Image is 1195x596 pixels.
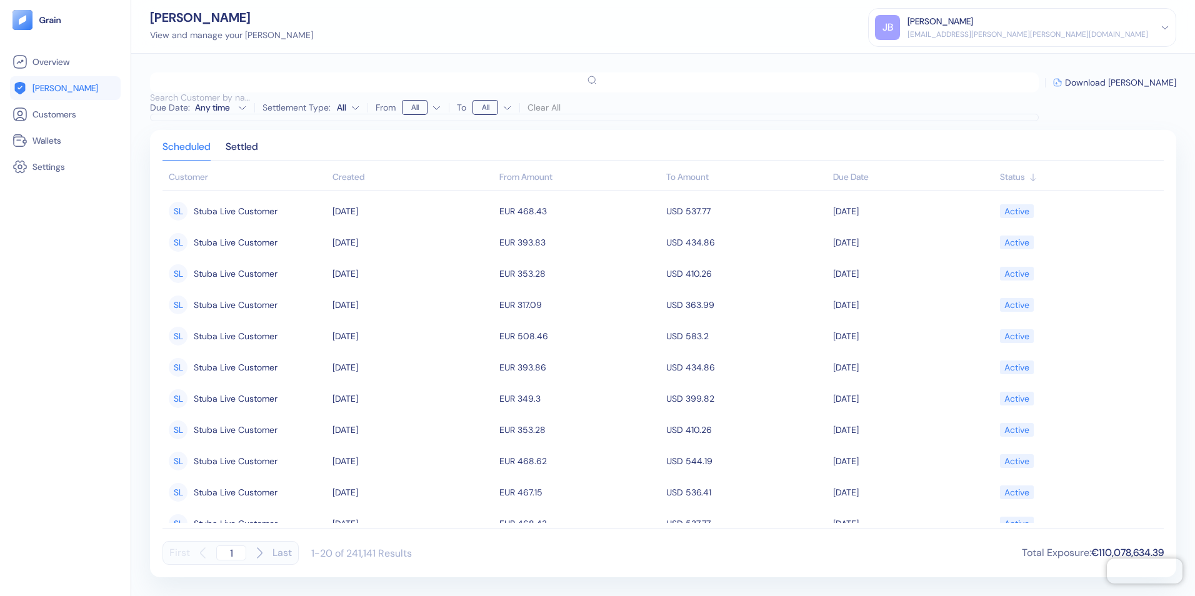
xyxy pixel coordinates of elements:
[830,508,997,539] td: [DATE]
[39,16,62,24] img: logo
[1004,388,1029,409] div: Active
[12,81,118,96] a: [PERSON_NAME]
[329,383,496,414] td: [DATE]
[496,196,663,227] td: EUR 468.43
[1004,325,1029,347] div: Active
[457,103,466,112] label: To
[194,294,277,315] span: Stuba Live Customer
[169,296,187,314] div: SL
[169,514,187,533] div: SL
[12,133,118,148] a: Wallets
[496,383,663,414] td: EUR 349.3
[329,320,496,352] td: [DATE]
[169,358,187,377] div: SL
[830,383,997,414] td: [DATE]
[1091,546,1164,559] span: €110,078,634.39
[1000,171,1157,184] div: Sort ascending
[169,202,187,221] div: SL
[329,477,496,508] td: [DATE]
[32,161,65,173] span: Settings
[12,10,32,30] img: logo-tablet-V2.svg
[833,171,994,184] div: Sort ascending
[830,196,997,227] td: [DATE]
[1004,419,1029,440] div: Active
[663,508,830,539] td: USD 537.77
[1004,513,1029,534] div: Active
[169,264,187,283] div: SL
[1004,450,1029,472] div: Active
[329,258,496,289] td: [DATE]
[194,388,277,409] span: Stuba Live Customer
[830,352,997,383] td: [DATE]
[663,352,830,383] td: USD 434.86
[194,201,277,222] span: Stuba Live Customer
[169,233,187,252] div: SL
[663,445,830,477] td: USD 544.19
[663,477,830,508] td: USD 536.41
[402,97,441,117] button: From
[32,56,69,68] span: Overview
[830,289,997,320] td: [DATE]
[496,320,663,352] td: EUR 508.46
[150,87,255,107] input: Search Customer by name
[496,289,663,320] td: EUR 317.09
[830,414,997,445] td: [DATE]
[329,196,496,227] td: [DATE]
[1053,78,1176,87] button: Download [PERSON_NAME]
[496,508,663,539] td: EUR 468.43
[1004,482,1029,503] div: Active
[830,258,997,289] td: [DATE]
[311,547,412,560] div: 1-20 of 241,141 Results
[272,541,292,565] button: Last
[329,508,496,539] td: [DATE]
[496,352,663,383] td: EUR 393.86
[194,325,277,347] span: Stuba Live Customer
[830,227,997,258] td: [DATE]
[162,166,329,191] th: Customer
[663,166,830,191] th: To Amount
[32,108,76,121] span: Customers
[194,357,277,378] span: Stuba Live Customer
[496,445,663,477] td: EUR 468.62
[32,82,98,94] span: [PERSON_NAME]
[830,477,997,508] td: [DATE]
[496,227,663,258] td: EUR 393.83
[169,483,187,502] div: SL
[169,327,187,345] div: SL
[1004,201,1029,222] div: Active
[496,414,663,445] td: EUR 353.28
[194,263,277,284] span: Stuba Live Customer
[1107,559,1182,584] iframe: Chatra live chat
[194,482,277,503] span: Stuba Live Customer
[32,134,61,147] span: Wallets
[12,159,118,174] a: Settings
[875,15,900,40] div: JB
[663,227,830,258] td: USD 434.86
[329,289,496,320] td: [DATE]
[194,232,277,253] span: Stuba Live Customer
[1022,545,1164,560] div: Total Exposure :
[337,97,360,117] button: Settlement Type:
[907,29,1148,40] div: [EMAIL_ADDRESS][PERSON_NAME][PERSON_NAME][DOMAIN_NAME]
[663,320,830,352] td: USD 583.2
[332,171,493,184] div: Sort ascending
[496,477,663,508] td: EUR 467.15
[1065,78,1176,87] span: Download [PERSON_NAME]
[329,227,496,258] td: [DATE]
[169,389,187,408] div: SL
[150,11,313,24] div: [PERSON_NAME]
[1004,263,1029,284] div: Active
[162,142,211,160] div: Scheduled
[150,29,313,42] div: View and manage your [PERSON_NAME]
[663,383,830,414] td: USD 399.82
[194,513,277,534] span: Stuba Live Customer
[376,103,396,112] label: From
[1004,357,1029,378] div: Active
[329,445,496,477] td: [DATE]
[472,97,512,117] button: To
[663,289,830,320] td: USD 363.99
[1004,294,1029,315] div: Active
[169,420,187,439] div: SL
[12,107,118,122] a: Customers
[907,15,973,28] div: [PERSON_NAME]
